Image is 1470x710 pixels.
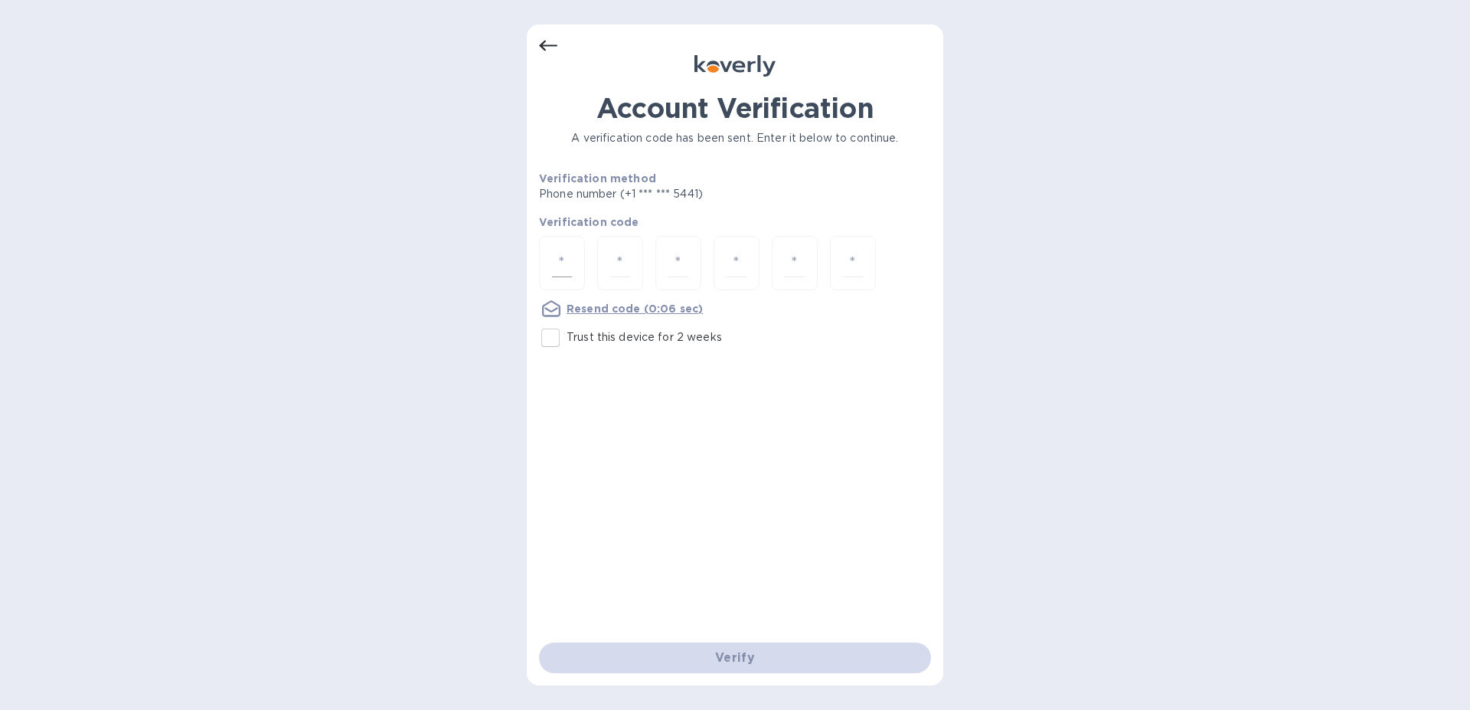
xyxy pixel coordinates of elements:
[539,186,820,202] p: Phone number (+1 *** *** 5441)
[567,303,703,315] u: Resend code (0:06 sec)
[539,214,931,230] p: Verification code
[567,329,722,345] p: Trust this device for 2 weeks
[539,172,656,185] b: Verification method
[539,92,931,124] h1: Account Verification
[539,130,931,146] p: A verification code has been sent. Enter it below to continue.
